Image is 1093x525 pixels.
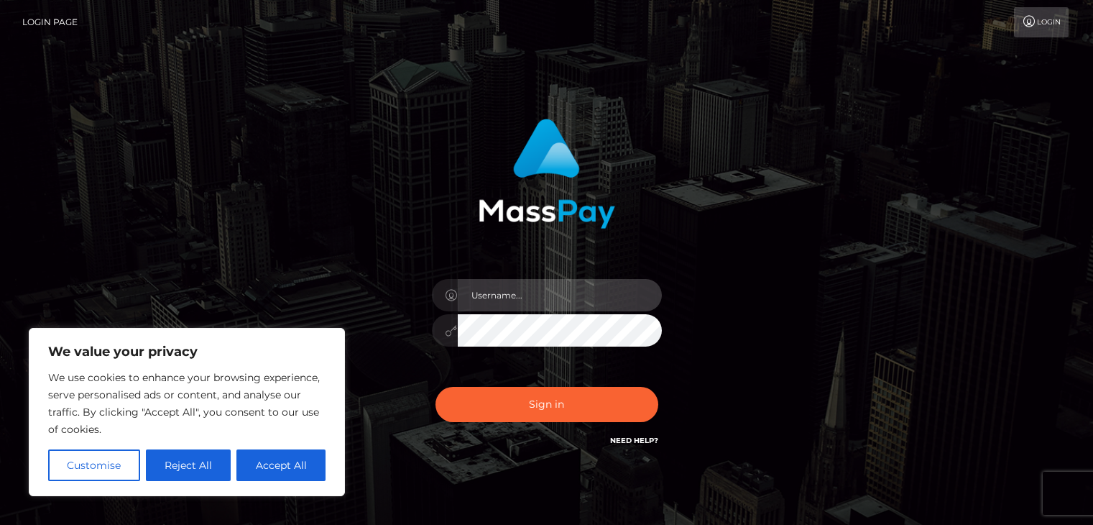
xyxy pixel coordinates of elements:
[479,119,615,229] img: MassPay Login
[435,387,658,422] button: Sign in
[48,343,326,360] p: We value your privacy
[610,436,658,445] a: Need Help?
[236,449,326,481] button: Accept All
[1014,7,1069,37] a: Login
[458,279,662,311] input: Username...
[146,449,231,481] button: Reject All
[48,369,326,438] p: We use cookies to enhance your browsing experience, serve personalised ads or content, and analys...
[48,449,140,481] button: Customise
[22,7,78,37] a: Login Page
[29,328,345,496] div: We value your privacy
